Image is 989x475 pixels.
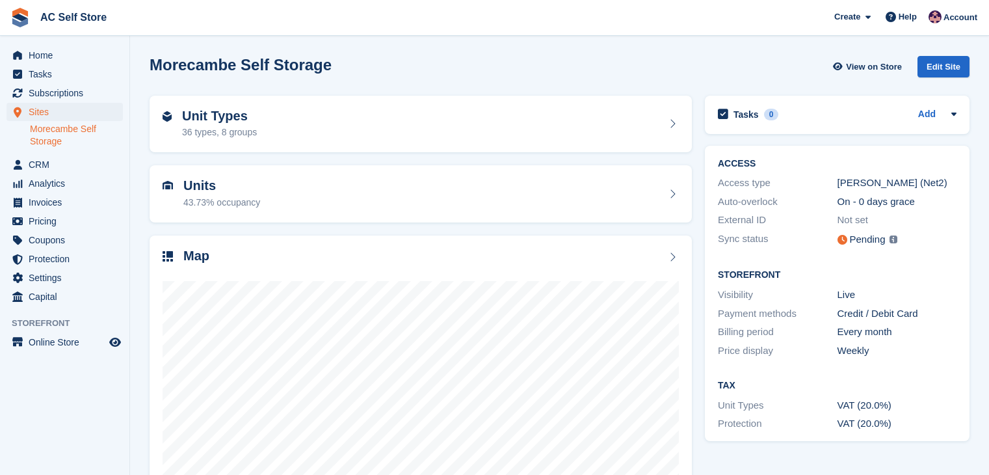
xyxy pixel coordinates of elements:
[890,236,897,243] img: icon-info-grey-7440780725fd019a000dd9b08b2336e03edf1995a4989e88bcd33f0948082b44.svg
[918,107,936,122] a: Add
[718,306,837,321] div: Payment methods
[718,398,837,413] div: Unit Types
[7,231,123,249] a: menu
[29,156,107,174] span: CRM
[183,196,260,210] div: 43.73% occupancy
[718,232,837,248] div: Sync status
[837,176,957,191] div: [PERSON_NAME] (Net2)
[7,65,123,83] a: menu
[837,325,957,340] div: Every month
[183,249,209,264] h2: Map
[837,195,957,210] div: On - 0 days grace
[834,10,860,23] span: Create
[29,333,107,351] span: Online Store
[837,306,957,321] div: Credit / Debit Card
[837,344,957,359] div: Weekly
[29,269,107,287] span: Settings
[29,193,107,211] span: Invoices
[831,56,907,77] a: View on Store
[163,181,173,190] img: unit-icn-7be61d7bf1b0ce9d3e12c5938cc71ed9869f7b940bace4675aadf7bd6d80202e.svg
[837,416,957,431] div: VAT (20.0%)
[718,213,837,228] div: External ID
[7,103,123,121] a: menu
[7,333,123,351] a: menu
[7,174,123,193] a: menu
[183,178,260,193] h2: Units
[718,270,956,280] h2: Storefront
[29,174,107,193] span: Analytics
[182,109,257,124] h2: Unit Types
[733,109,759,120] h2: Tasks
[29,84,107,102] span: Subscriptions
[163,111,172,122] img: unit-type-icn-2b2737a686de81e16bb02015468b77c625bbabd49415b5ef34ead5e3b44a266d.svg
[29,212,107,230] span: Pricing
[718,288,837,303] div: Visibility
[7,269,123,287] a: menu
[929,10,942,23] img: Ted Cox
[846,61,902,74] span: View on Store
[150,96,692,153] a: Unit Types 36 types, 8 groups
[30,123,123,148] a: Morecambe Self Storage
[7,288,123,306] a: menu
[837,213,957,228] div: Not set
[150,165,692,223] a: Units 43.73% occupancy
[764,109,779,120] div: 0
[7,156,123,174] a: menu
[29,288,107,306] span: Capital
[943,11,977,24] span: Account
[10,8,30,27] img: stora-icon-8386f47178a22dfd0bd8f6a31ec36ba5ce8667c1dd55bd0f319d3a0aa187defe.svg
[718,381,956,391] h2: Tax
[29,46,107,64] span: Home
[29,250,107,268] span: Protection
[7,250,123,268] a: menu
[718,195,837,210] div: Auto-overlock
[7,46,123,64] a: menu
[29,65,107,83] span: Tasks
[850,232,886,247] div: Pending
[837,288,957,303] div: Live
[107,334,123,350] a: Preview store
[12,317,129,330] span: Storefront
[29,231,107,249] span: Coupons
[7,193,123,211] a: menu
[7,212,123,230] a: menu
[718,325,837,340] div: Billing period
[718,416,837,431] div: Protection
[29,103,107,121] span: Sites
[718,159,956,169] h2: ACCESS
[718,176,837,191] div: Access type
[718,344,837,359] div: Price display
[150,56,332,74] h2: Morecambe Self Storage
[917,56,969,83] a: Edit Site
[7,84,123,102] a: menu
[182,126,257,139] div: 36 types, 8 groups
[35,7,112,28] a: AC Self Store
[837,398,957,413] div: VAT (20.0%)
[163,251,173,262] img: map-icn-33ee37083ee616e46c38cad1a60f524a97daa1e2b2c8c0bc3eb3415660979fc1.svg
[899,10,917,23] span: Help
[917,56,969,77] div: Edit Site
